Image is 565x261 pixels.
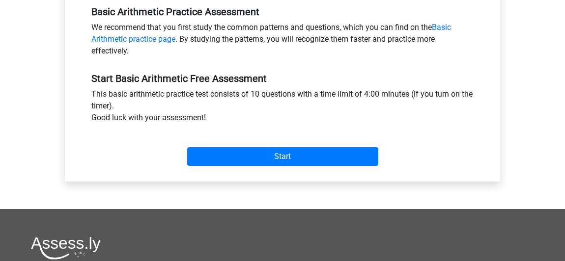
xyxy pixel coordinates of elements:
[91,73,474,84] h5: Start Basic Arithmetic Free Assessment
[84,22,481,61] div: We recommend that you first study the common patterns and questions, which you can find on the . ...
[187,147,378,166] input: Start
[91,6,474,18] h5: Basic Arithmetic Practice Assessment
[84,88,481,128] div: This basic arithmetic practice test consists of 10 questions with a time limit of 4:00 minutes (i...
[31,236,101,260] img: Assessly logo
